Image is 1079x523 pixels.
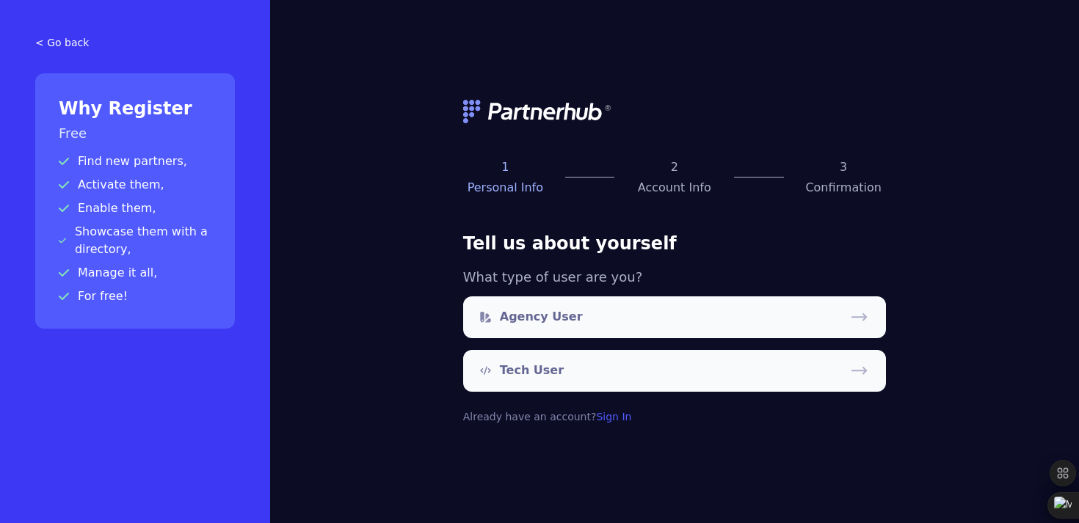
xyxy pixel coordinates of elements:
[59,176,211,194] p: Activate them,
[802,179,886,197] p: Confirmation
[59,200,211,217] p: Enable them,
[59,153,211,170] p: Find new partners,
[500,308,583,326] p: Agency User
[463,409,886,424] p: Already have an account?
[59,223,211,258] p: Showcase them with a directory,
[463,158,548,176] p: 1
[59,264,211,282] p: Manage it all,
[463,100,613,123] img: logo
[500,362,564,379] p: Tech User
[596,411,631,423] a: Sign In
[463,232,886,255] h3: Tell us about yourself
[463,350,886,392] a: Tech User
[632,158,716,176] p: 2
[463,296,886,338] a: Agency User
[632,179,716,197] p: Account Info
[59,123,211,144] h3: Free
[59,97,211,120] h2: Why Register
[463,179,548,197] p: Personal Info
[35,35,235,50] a: < Go back
[802,158,886,176] p: 3
[463,267,886,288] h5: What type of user are you?
[59,288,211,305] p: For free!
